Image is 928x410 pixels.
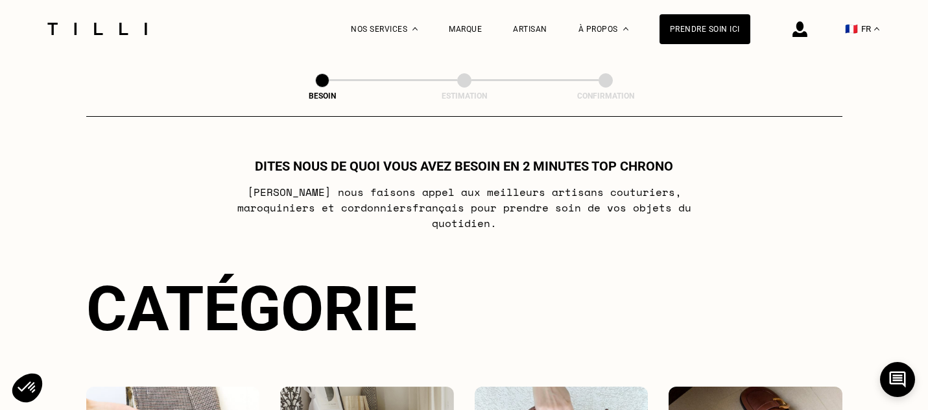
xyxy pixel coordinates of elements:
[874,27,879,30] img: menu déroulant
[792,21,807,37] img: icône connexion
[623,27,628,30] img: Menu déroulant à propos
[845,23,858,35] span: 🇫🇷
[255,158,673,174] h1: Dites nous de quoi vous avez besoin en 2 minutes top chrono
[207,184,721,231] p: [PERSON_NAME] nous faisons appel aux meilleurs artisans couturiers , maroquiniers et cordonniers ...
[43,23,152,35] img: Logo du service de couturière Tilli
[257,91,387,101] div: Besoin
[399,91,529,101] div: Estimation
[86,272,842,345] div: Catégorie
[660,14,750,44] a: Prendre soin ici
[513,25,547,34] a: Artisan
[541,91,671,101] div: Confirmation
[412,27,418,30] img: Menu déroulant
[449,25,482,34] a: Marque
